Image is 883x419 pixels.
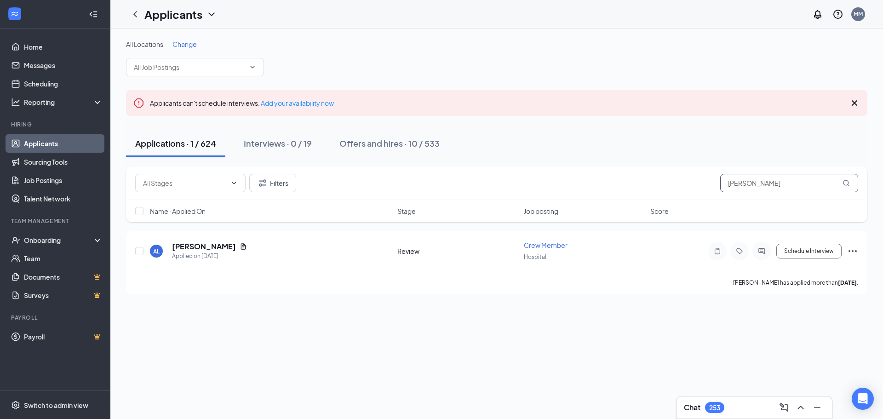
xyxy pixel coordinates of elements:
a: Add your availability now [261,99,334,107]
svg: Note [712,247,723,255]
span: Crew Member [524,241,568,249]
p: [PERSON_NAME] has applied more than . [733,279,858,287]
div: Switch to admin view [24,401,88,410]
svg: Analysis [11,98,20,107]
svg: Collapse [89,10,98,19]
a: Scheduling [24,75,103,93]
svg: Ellipses [847,246,858,257]
h5: [PERSON_NAME] [172,241,236,252]
svg: MagnifyingGlass [843,179,850,187]
svg: ComposeMessage [779,402,790,413]
svg: Filter [257,178,268,189]
input: All Job Postings [134,62,245,72]
h1: Applicants [144,6,202,22]
svg: Document [240,243,247,250]
svg: Cross [849,98,860,109]
button: Filter Filters [249,174,296,192]
a: Team [24,249,103,268]
span: Job posting [524,207,558,216]
svg: WorkstreamLogo [10,9,19,18]
button: ComposeMessage [777,400,791,415]
svg: QuestionInfo [832,9,843,20]
div: Team Management [11,217,101,225]
button: Minimize [810,400,825,415]
div: Review [397,247,518,256]
span: Hospital [524,253,546,260]
input: Search in applications [720,174,858,192]
div: Hiring [11,121,101,128]
svg: ChevronLeft [130,9,141,20]
span: Applicants can't schedule interviews. [150,99,334,107]
a: Messages [24,56,103,75]
input: All Stages [143,178,227,188]
svg: ChevronUp [795,402,806,413]
h3: Chat [684,402,700,413]
b: [DATE] [838,279,857,286]
span: Name · Applied On [150,207,206,216]
svg: Notifications [812,9,823,20]
a: SurveysCrown [24,286,103,304]
div: Payroll [11,314,101,321]
svg: UserCheck [11,235,20,245]
div: 253 [709,404,720,412]
svg: Tag [734,247,745,255]
a: Home [24,38,103,56]
span: Change [172,40,197,48]
svg: Minimize [812,402,823,413]
a: Job Postings [24,171,103,189]
svg: ActiveChat [756,247,767,255]
button: ChevronUp [793,400,808,415]
div: Offers and hires · 10 / 533 [339,138,440,149]
a: DocumentsCrown [24,268,103,286]
svg: Error [133,98,144,109]
div: Interviews · 0 / 19 [244,138,312,149]
div: MM [854,10,863,18]
a: Applicants [24,134,103,153]
div: Reporting [24,98,103,107]
a: Talent Network [24,189,103,208]
div: Applied on [DATE] [172,252,247,261]
div: Open Intercom Messenger [852,388,874,410]
svg: ChevronDown [230,179,238,187]
div: Applications · 1 / 624 [135,138,216,149]
span: Stage [397,207,416,216]
span: All Locations [126,40,163,48]
a: Sourcing Tools [24,153,103,171]
svg: ChevronDown [249,63,256,71]
div: AL [153,247,160,255]
svg: ChevronDown [206,9,217,20]
button: Schedule Interview [776,244,842,258]
a: PayrollCrown [24,327,103,346]
svg: Settings [11,401,20,410]
div: Onboarding [24,235,95,245]
span: Score [650,207,669,216]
